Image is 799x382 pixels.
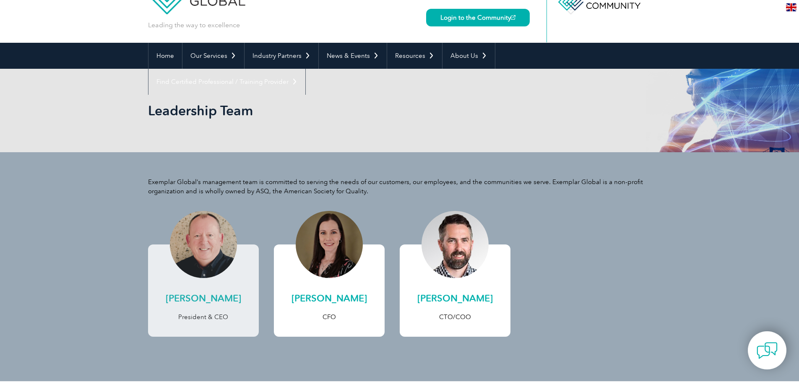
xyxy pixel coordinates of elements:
[757,340,778,361] img: contact-chat.png
[148,177,651,196] p: Exemplar Global’s management team is committed to serving the needs of our customers, our employe...
[148,43,182,69] a: Home
[148,69,305,95] a: Find Certified Professional / Training Provider
[408,312,502,322] p: CTO/COO
[282,312,376,322] p: CFO
[148,21,240,30] p: Leading the way to excellence
[319,43,387,69] a: News & Events
[786,3,796,11] img: en
[511,15,515,20] img: open_square.png
[282,292,376,305] h2: [PERSON_NAME]
[245,43,318,69] a: Industry Partners
[400,244,510,337] a: [PERSON_NAME] CTO/COO
[182,43,244,69] a: Our Services
[408,292,502,305] h2: [PERSON_NAME]
[442,43,495,69] a: About Us
[426,9,530,26] a: Login to the Community
[148,244,259,337] a: [PERSON_NAME] President & CEO
[148,102,470,119] h1: Leadership Team
[274,244,385,337] a: [PERSON_NAME] CFO
[156,312,250,322] p: President & CEO
[156,292,250,305] h2: [PERSON_NAME]
[387,43,442,69] a: Resources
